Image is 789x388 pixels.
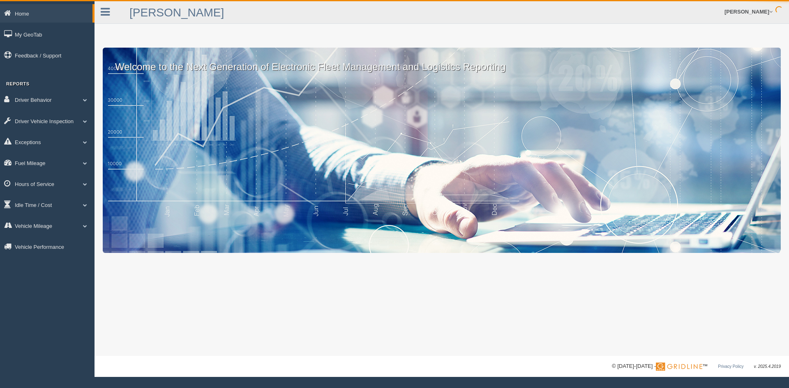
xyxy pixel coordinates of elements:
span: v. 2025.4.2019 [754,364,781,369]
img: Gridline [656,363,702,371]
a: Privacy Policy [718,364,743,369]
a: [PERSON_NAME] [129,6,224,19]
div: © [DATE]-[DATE] - ™ [612,362,781,371]
p: Welcome to the Next Generation of Electronic Fleet Management and Logistics Reporting [103,48,781,74]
